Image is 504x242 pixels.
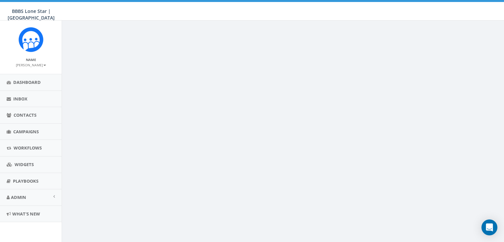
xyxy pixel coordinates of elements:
[26,57,36,62] small: Name
[19,27,43,52] img: Rally_Corp_Icon.png
[12,211,40,217] span: What's New
[16,63,46,67] small: [PERSON_NAME]
[13,96,28,102] span: Inbox
[481,219,497,235] div: Open Intercom Messenger
[16,62,46,68] a: [PERSON_NAME]
[13,79,41,85] span: Dashboard
[13,129,39,135] span: Campaigns
[8,8,55,21] span: BBBS Lone Star | [GEOGRAPHIC_DATA]
[13,178,38,184] span: Playbooks
[14,145,42,151] span: Workflows
[15,161,34,167] span: Widgets
[11,194,26,200] span: Admin
[14,112,36,118] span: Contacts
